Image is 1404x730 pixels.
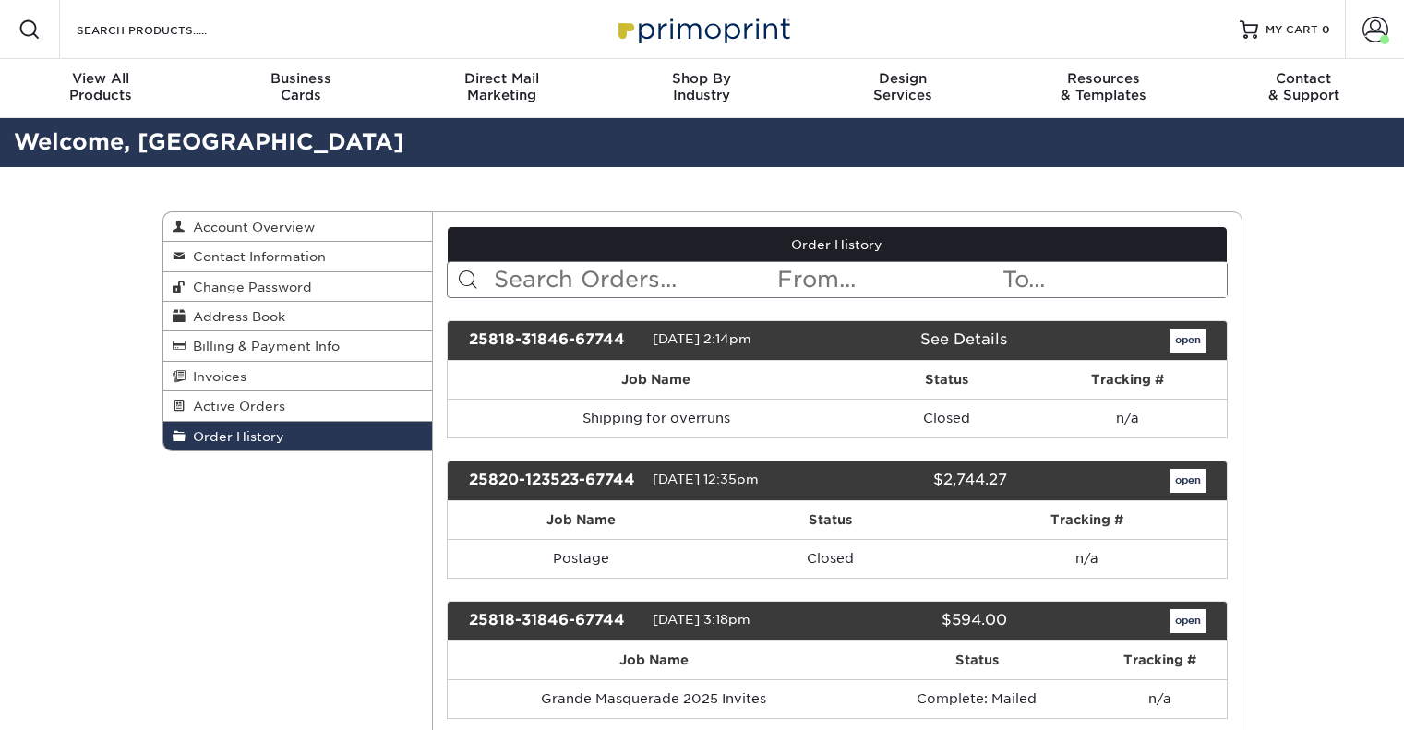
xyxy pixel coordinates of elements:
th: Tracking # [947,501,1227,539]
a: open [1170,329,1206,353]
span: Contact Information [186,249,326,264]
span: Direct Mail [402,70,602,87]
td: Grande Masquerade 2025 Invites [448,679,859,718]
div: Marketing [402,70,602,103]
span: Invoices [186,369,246,384]
td: Complete: Mailed [859,679,1094,718]
a: Shop ByIndustry [602,59,802,118]
th: Status [714,501,947,539]
span: Resources [1002,70,1203,87]
span: [DATE] 3:18pm [653,612,750,627]
a: Order History [448,227,1227,262]
a: Account Overview [163,212,433,242]
input: SEARCH PRODUCTS..... [75,18,255,41]
div: $2,744.27 [823,469,1021,493]
th: Job Name [448,361,865,399]
td: n/a [1029,399,1226,437]
a: Change Password [163,272,433,302]
span: Billing & Payment Info [186,339,340,353]
a: Invoices [163,362,433,391]
div: 25820-123523-67744 [455,469,653,493]
span: MY CART [1266,22,1318,38]
div: Cards [200,70,401,103]
td: Postage [448,539,714,578]
input: To... [1001,262,1226,297]
span: Contact [1204,70,1404,87]
div: & Templates [1002,70,1203,103]
th: Tracking # [1094,641,1227,679]
th: Tracking # [1029,361,1226,399]
a: Billing & Payment Info [163,331,433,361]
div: Services [802,70,1002,103]
td: Closed [865,399,1029,437]
span: 0 [1322,23,1330,36]
td: n/a [947,539,1227,578]
a: See Details [920,330,1007,348]
img: Primoprint [610,9,795,49]
td: Closed [714,539,947,578]
span: Business [200,70,401,87]
a: BusinessCards [200,59,401,118]
td: Shipping for overruns [448,399,865,437]
input: Search Orders... [492,262,775,297]
span: Account Overview [186,220,315,234]
div: $594.00 [823,609,1021,633]
input: From... [775,262,1001,297]
a: Address Book [163,302,433,331]
span: [DATE] 2:14pm [653,331,751,346]
a: Order History [163,422,433,450]
a: Direct MailMarketing [402,59,602,118]
th: Job Name [448,501,714,539]
span: Change Password [186,280,312,294]
a: DesignServices [802,59,1002,118]
td: n/a [1094,679,1227,718]
span: Order History [186,429,284,444]
div: Industry [602,70,802,103]
div: & Support [1204,70,1404,103]
a: Active Orders [163,391,433,421]
a: Resources& Templates [1002,59,1203,118]
a: Contact& Support [1204,59,1404,118]
a: Contact Information [163,242,433,271]
th: Job Name [448,641,859,679]
th: Status [859,641,1094,679]
span: Address Book [186,309,285,324]
div: 25818-31846-67744 [455,329,653,353]
a: open [1170,469,1206,493]
span: Shop By [602,70,802,87]
div: 25818-31846-67744 [455,609,653,633]
span: Design [802,70,1002,87]
span: Active Orders [186,399,285,413]
span: [DATE] 12:35pm [653,472,759,486]
th: Status [865,361,1029,399]
a: open [1170,609,1206,633]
